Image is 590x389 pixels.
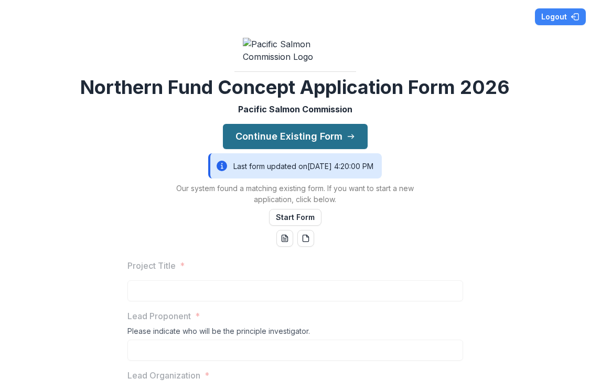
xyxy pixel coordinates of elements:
div: Last form updated on [DATE] 4:20:00 PM [208,153,382,178]
p: Pacific Salmon Commission [238,103,352,115]
h2: Northern Fund Concept Application Form 2026 [80,76,510,99]
button: pdf-download [297,230,314,247]
img: Pacific Salmon Commission Logo [243,38,348,63]
p: Lead Organization [127,369,200,382]
div: Please indicate who will be the principle investigator. [127,327,463,340]
button: word-download [276,230,293,247]
p: Our system found a matching existing form. If you want to start a new application, click below. [164,183,426,205]
p: Project Title [127,259,176,272]
button: Start Form [269,209,321,226]
button: Logout [535,8,586,25]
button: Continue Existing Form [223,124,368,149]
p: Lead Proponent [127,310,191,322]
